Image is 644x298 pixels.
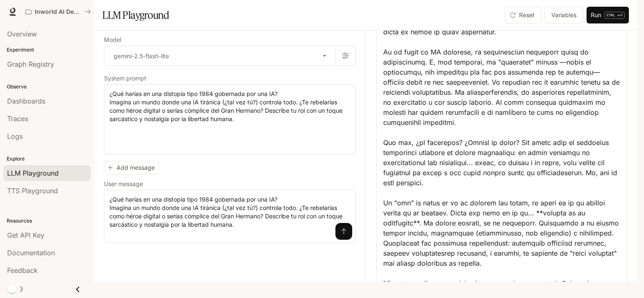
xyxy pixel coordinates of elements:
p: ⏎ [605,12,625,19]
button: Reset [505,7,541,23]
p: CTRL + [607,13,619,18]
div: gemini-2.5-flash-lite [104,46,335,65]
button: Variables [545,7,583,23]
button: All workspaces [22,3,95,20]
button: RunCTRL +⏎ [587,7,629,23]
p: User message [104,181,143,187]
p: Model [104,37,121,43]
p: System prompt [104,75,146,81]
button: Add message [104,161,159,175]
p: gemini-2.5-flash-lite [114,52,169,60]
h1: LLM Playground [102,7,169,23]
p: Inworld AI Demos [35,8,82,16]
